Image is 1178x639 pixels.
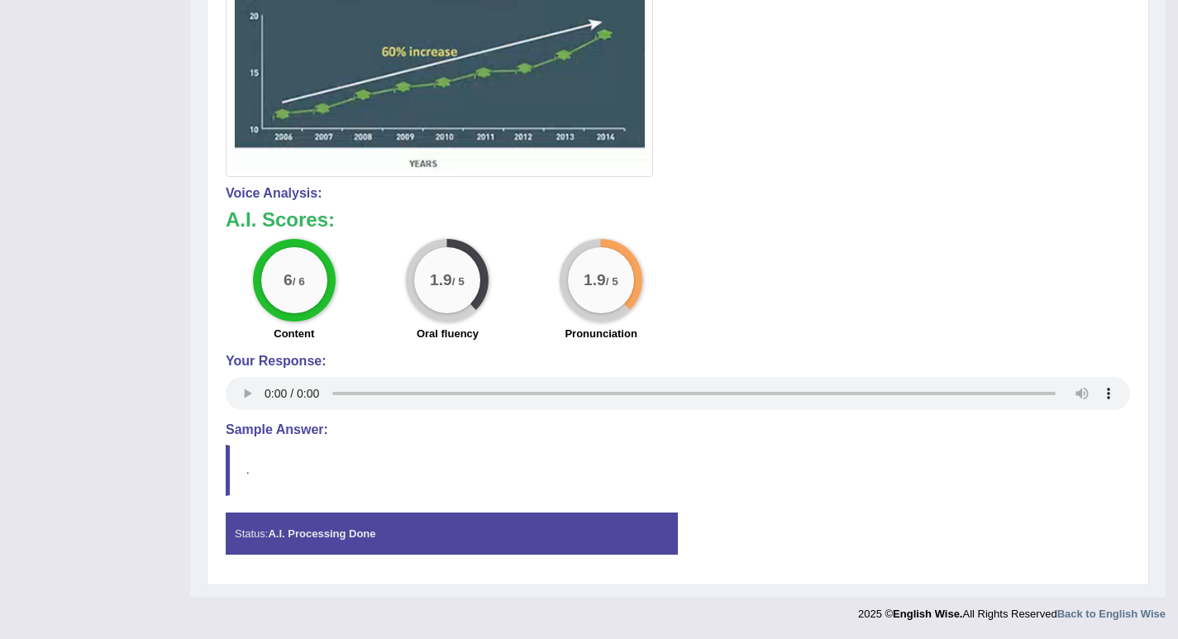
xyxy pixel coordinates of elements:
big: 1.9 [584,271,606,289]
small: / 5 [452,275,465,288]
h4: Sample Answer: [226,422,1130,437]
strong: A.I. Processing Done [268,527,375,540]
label: Oral fluency [417,326,479,341]
label: Content [274,326,314,341]
small: / 5 [606,275,618,288]
big: 6 [284,271,293,289]
div: 2025 © All Rights Reserved [858,598,1166,622]
label: Pronunciation [565,326,637,341]
small: / 6 [293,275,305,288]
big: 1.9 [431,271,453,289]
strong: English Wise. [893,608,962,620]
div: Status: [226,513,678,555]
h4: Voice Analysis: [226,186,1130,201]
blockquote: . [226,445,1130,495]
h4: Your Response: [226,354,1130,369]
a: Back to English Wise [1057,608,1166,620]
b: A.I. Scores: [226,208,335,231]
